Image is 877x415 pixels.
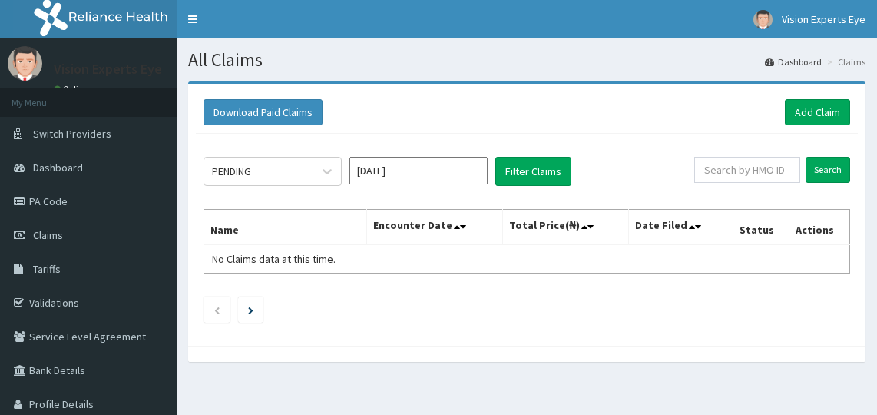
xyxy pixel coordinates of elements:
th: Status [733,210,789,245]
a: Previous page [213,303,220,317]
span: No Claims data at this time. [212,252,336,266]
span: Switch Providers [33,127,111,141]
p: Vision Experts Eye [54,62,162,76]
img: User Image [753,10,773,29]
div: PENDING [212,164,251,179]
span: Tariffs [33,262,61,276]
th: Encounter Date [366,210,502,245]
th: Actions [789,210,849,245]
img: User Image [8,46,42,81]
a: Online [54,84,91,95]
input: Select Month and Year [349,157,488,184]
button: Filter Claims [495,157,571,186]
span: Claims [33,228,63,242]
input: Search [806,157,850,183]
th: Name [204,210,367,245]
li: Claims [823,55,865,68]
input: Search by HMO ID [694,157,800,183]
th: Date Filed [628,210,733,245]
th: Total Price(₦) [502,210,628,245]
button: Download Paid Claims [204,99,323,125]
a: Next page [248,303,253,317]
h1: All Claims [188,50,865,70]
a: Dashboard [765,55,822,68]
span: Dashboard [33,161,83,174]
span: Vision Experts Eye [782,12,865,26]
a: Add Claim [785,99,850,125]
